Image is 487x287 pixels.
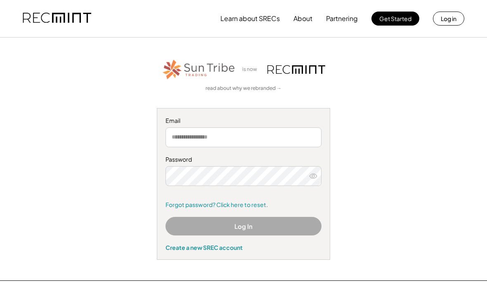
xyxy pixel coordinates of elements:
[165,155,322,164] div: Password
[293,10,312,27] button: About
[206,85,281,92] a: read about why we rebranded →
[240,66,263,73] div: is now
[267,65,325,74] img: recmint-logotype%403x.png
[23,5,91,33] img: recmint-logotype%403x.png
[162,58,236,81] img: STT_Horizontal_Logo%2B-%2BColor.png
[165,117,322,125] div: Email
[371,12,419,26] button: Get Started
[165,201,322,209] a: Forgot password? Click here to reset.
[433,12,464,26] button: Log in
[220,10,280,27] button: Learn about SRECs
[326,10,358,27] button: Partnering
[165,244,322,251] div: Create a new SREC account
[165,217,322,235] button: Log In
